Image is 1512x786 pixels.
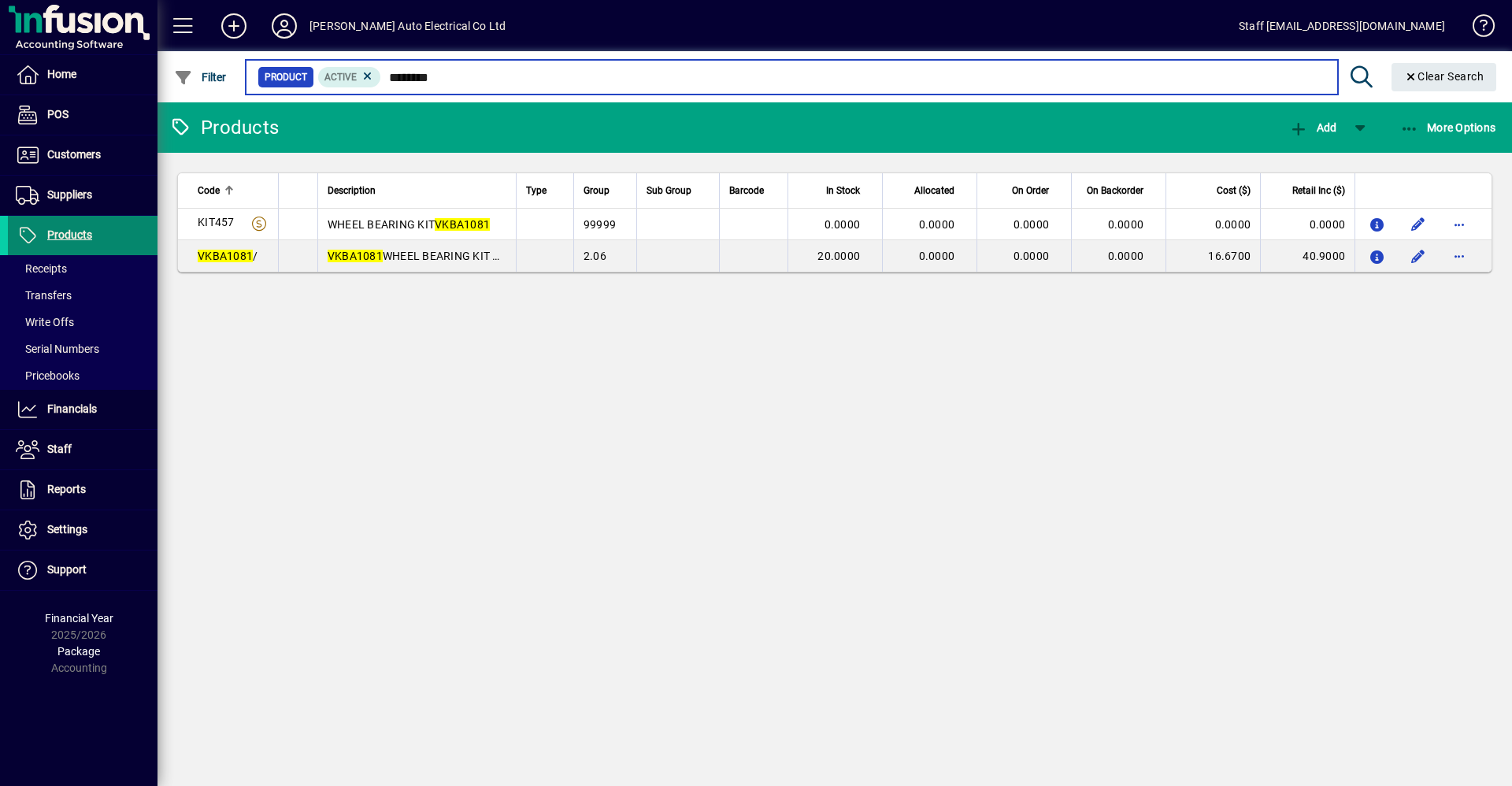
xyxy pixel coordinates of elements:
td: 0.0000 [1165,209,1260,240]
button: More options [1447,212,1472,237]
span: Clear Search [1404,70,1484,83]
a: Pricebooks [8,362,157,389]
a: Financials [8,390,157,429]
span: Staff [47,443,72,455]
span: Products [47,228,92,241]
span: / [198,250,258,262]
span: Barcode [729,182,764,199]
span: Filter [174,71,227,83]
span: 0.0000 [825,218,861,231]
span: Suppliers [47,188,92,201]
span: Sub Group [647,182,691,199]
button: Profile [259,12,309,40]
span: 0.0000 [919,218,955,231]
span: 0.0000 [1108,250,1144,262]
span: Write Offs [16,316,74,328]
div: On Order [987,182,1063,199]
span: On Order [1012,182,1049,199]
button: Add [1285,113,1340,142]
span: Support [47,563,87,576]
div: Barcode [729,182,778,199]
div: Type [526,182,564,199]
span: 2.06 [584,250,606,262]
span: Receipts [16,262,67,275]
a: Suppliers [8,176,157,215]
a: Transfers [8,282,157,309]
button: More Options [1396,113,1500,142]
td: 0.0000 [1260,209,1354,240]
span: KIT457 [198,216,235,228]
span: Allocated [914,182,954,199]
span: Cost ($) [1217,182,1251,199]
span: Financials [47,402,97,415]
span: Retail Inc ($) [1292,182,1345,199]
span: Pricebooks [16,369,80,382]
span: Customers [47,148,101,161]
a: Write Offs [8,309,157,336]
button: Edit [1406,243,1431,269]
div: [PERSON_NAME] Auto Electrical Co Ltd [309,13,506,39]
em: VKBA1081 [198,250,253,262]
a: Knowledge Base [1461,3,1492,54]
span: 20.0000 [817,250,860,262]
a: Support [8,551,157,590]
a: POS [8,95,157,135]
a: Settings [8,510,157,550]
span: Type [526,182,547,199]
a: Home [8,55,157,95]
span: Code [198,182,220,199]
div: Allocated [892,182,969,199]
span: Description [328,182,376,199]
div: Code [198,182,269,199]
td: 16.6700 [1165,240,1260,272]
div: On Backorder [1081,182,1158,199]
div: Sub Group [647,182,710,199]
span: Product [265,69,307,85]
a: Customers [8,135,157,175]
div: Group [584,182,627,199]
span: POS [47,108,69,120]
span: 0.0000 [919,250,955,262]
button: Edit [1406,212,1431,237]
em: VKBA1081 [435,218,490,231]
em: VKBA1081 [328,250,383,262]
span: Settings [47,523,87,536]
a: Staff [8,430,157,469]
button: Add [209,12,259,40]
span: 0.0000 [1014,218,1050,231]
span: On Backorder [1087,182,1143,199]
div: Description [328,182,506,199]
span: Active [324,72,357,83]
div: In Stock [798,182,874,199]
button: Clear [1392,63,1497,91]
span: 0.0000 [1014,250,1050,262]
span: Group [584,182,610,199]
span: Home [47,68,76,80]
span: Reports [47,483,86,495]
span: More Options [1400,121,1496,134]
a: Reports [8,470,157,510]
div: Products [169,115,279,140]
a: Receipts [8,255,157,282]
span: Financial Year [45,612,113,625]
span: Package [57,645,100,658]
a: Serial Numbers [8,336,157,362]
span: In Stock [826,182,860,199]
span: 99999 [584,218,616,231]
div: Staff [EMAIL_ADDRESS][DOMAIN_NAME] [1239,13,1445,39]
span: WHEEL BEARING KIT [328,218,490,231]
mat-chip: Activation Status: Active [318,67,381,87]
span: WHEEL BEARING KIT KIT457 [328,250,529,262]
button: Filter [170,63,231,91]
span: Add [1289,121,1336,134]
span: 0.0000 [1108,218,1144,231]
span: Serial Numbers [16,343,99,355]
span: Transfers [16,289,72,302]
td: 40.9000 [1260,240,1354,272]
button: More options [1447,243,1472,269]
